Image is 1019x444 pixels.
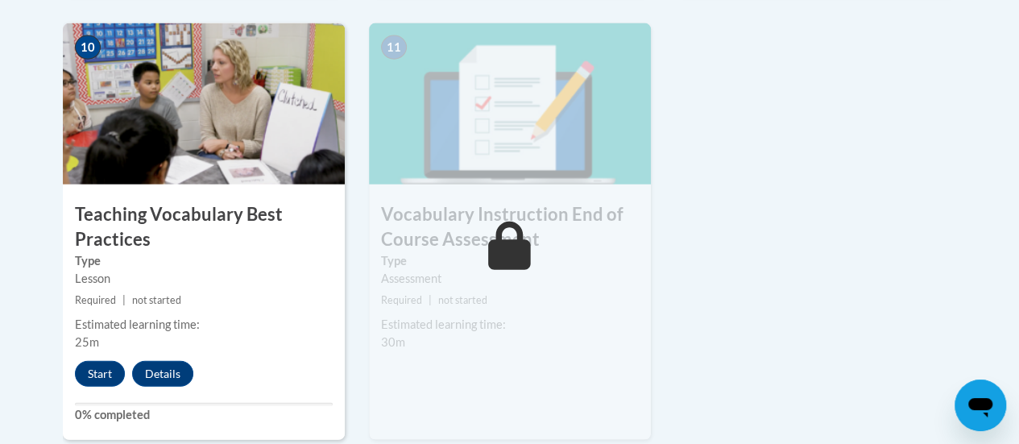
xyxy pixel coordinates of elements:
[381,270,639,288] div: Assessment
[438,294,487,306] span: not started
[132,294,181,306] span: not started
[75,270,333,288] div: Lesson
[75,335,99,349] span: 25m
[75,406,333,424] label: 0% completed
[75,361,125,387] button: Start
[75,252,333,270] label: Type
[75,35,101,60] span: 10
[381,252,639,270] label: Type
[75,316,333,334] div: Estimated learning time:
[122,294,126,306] span: |
[381,294,422,306] span: Required
[369,23,651,185] img: Course Image
[75,294,116,306] span: Required
[381,35,407,60] span: 11
[381,316,639,334] div: Estimated learning time:
[955,380,1006,431] iframe: Button to launch messaging window
[369,202,651,252] h3: Vocabulary Instruction End of Course Assessment
[429,294,432,306] span: |
[63,23,345,185] img: Course Image
[63,202,345,252] h3: Teaching Vocabulary Best Practices
[381,335,405,349] span: 30m
[132,361,193,387] button: Details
